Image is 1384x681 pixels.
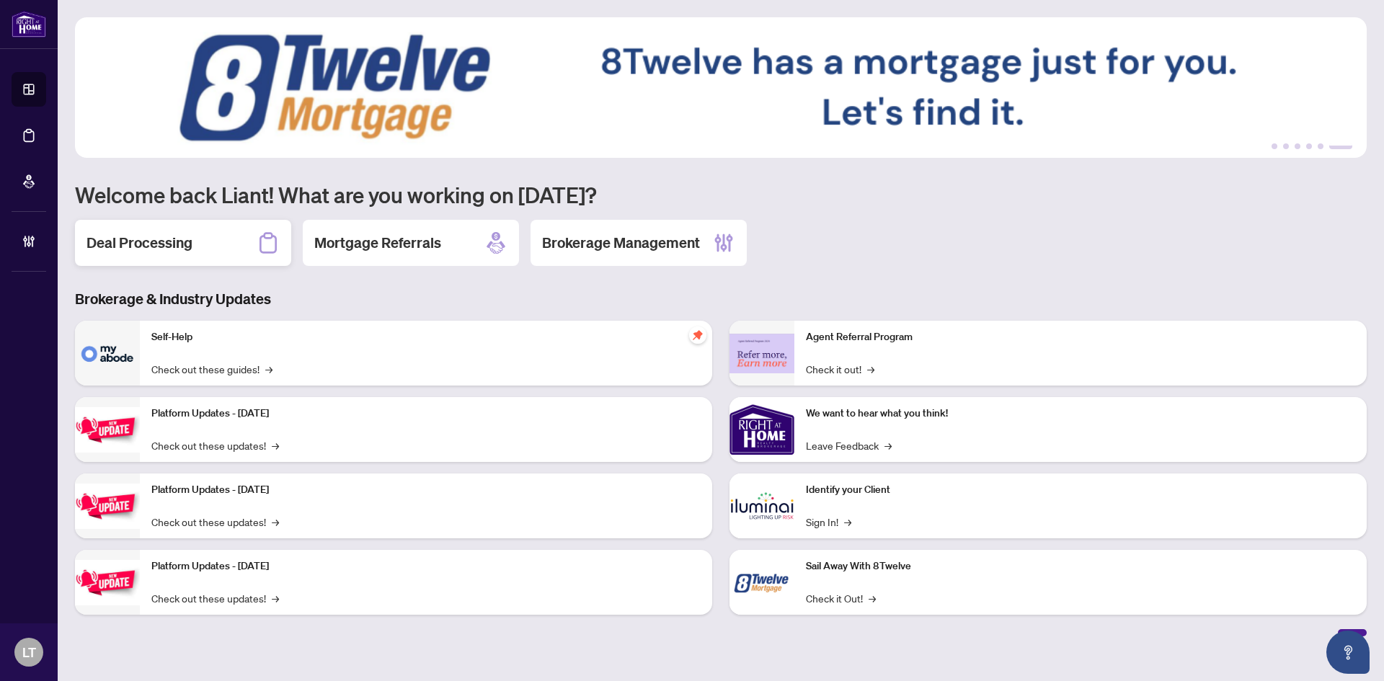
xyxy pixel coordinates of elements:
[542,233,700,253] h2: Brokerage Management
[86,233,192,253] h2: Deal Processing
[1326,631,1370,674] button: Open asap
[151,406,701,422] p: Platform Updates - [DATE]
[729,473,794,538] img: Identify your Client
[75,17,1367,158] img: Slide 5
[151,558,701,574] p: Platform Updates - [DATE]
[729,397,794,462] img: We want to hear what you think!
[869,590,876,606] span: →
[151,437,279,453] a: Check out these updates!→
[806,361,874,377] a: Check it out!→
[689,326,706,344] span: pushpin
[806,406,1355,422] p: We want to hear what you think!
[75,484,140,529] img: Platform Updates - July 8, 2025
[867,361,874,377] span: →
[844,514,851,530] span: →
[151,482,701,498] p: Platform Updates - [DATE]
[806,482,1355,498] p: Identify your Client
[806,558,1355,574] p: Sail Away With 8Twelve
[75,560,140,605] img: Platform Updates - June 23, 2025
[265,361,272,377] span: →
[75,321,140,386] img: Self-Help
[729,334,794,373] img: Agent Referral Program
[75,289,1367,309] h3: Brokerage & Industry Updates
[729,550,794,615] img: Sail Away With 8Twelve
[272,437,279,453] span: →
[272,590,279,606] span: →
[151,361,272,377] a: Check out these guides!→
[806,329,1355,345] p: Agent Referral Program
[12,11,46,37] img: logo
[151,590,279,606] a: Check out these updates!→
[1329,143,1352,149] button: 6
[22,642,36,662] span: LT
[1306,143,1312,149] button: 4
[75,181,1367,208] h1: Welcome back Liant! What are you working on [DATE]?
[75,407,140,453] img: Platform Updates - July 21, 2025
[314,233,441,253] h2: Mortgage Referrals
[1318,143,1323,149] button: 5
[806,514,851,530] a: Sign In!→
[151,329,701,345] p: Self-Help
[1295,143,1300,149] button: 3
[151,514,279,530] a: Check out these updates!→
[272,514,279,530] span: →
[806,437,892,453] a: Leave Feedback→
[806,590,876,606] a: Check it Out!→
[884,437,892,453] span: →
[1283,143,1289,149] button: 2
[1272,143,1277,149] button: 1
